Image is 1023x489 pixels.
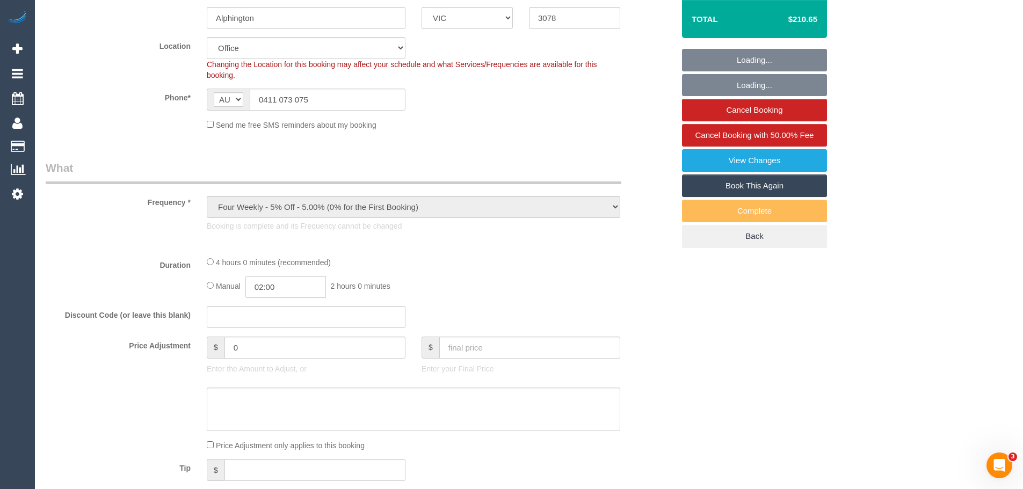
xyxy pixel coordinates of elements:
span: 4 hours 0 minutes (recommended) [216,258,331,267]
input: Phone* [250,89,405,111]
span: Changing the Location for this booking may affect your schedule and what Services/Frequencies are... [207,60,597,79]
p: Enter your Final Price [422,363,620,374]
iframe: Intercom live chat [986,452,1012,478]
label: Location [38,37,199,52]
label: Tip [38,459,199,473]
a: Cancel Booking with 50.00% Fee [682,124,827,147]
a: Cancel Booking [682,99,827,121]
a: Back [682,225,827,247]
span: $ [207,459,224,481]
p: Enter the Amount to Adjust, or [207,363,405,374]
label: Price Adjustment [38,337,199,351]
span: $ [422,337,439,359]
span: Send me free SMS reminders about my booking [216,121,376,129]
legend: What [46,160,621,184]
strong: Total [692,14,718,24]
a: Book This Again [682,174,827,197]
p: Booking is complete and its Frequency cannot be changed [207,221,620,231]
span: Cancel Booking with 50.00% Fee [695,130,814,140]
a: View Changes [682,149,827,172]
label: Duration [38,256,199,271]
label: Discount Code (or leave this blank) [38,306,199,320]
span: 2 hours 0 minutes [331,282,390,290]
label: Phone* [38,89,199,103]
label: Frequency * [38,193,199,208]
span: 3 [1009,452,1017,461]
img: Automaid Logo [6,11,28,26]
span: Manual [216,282,241,290]
input: Post Code* [529,7,620,29]
input: Suburb* [207,7,405,29]
span: $ [207,337,224,359]
h4: $210.65 [756,15,817,24]
span: Price Adjustment only applies to this booking [216,441,365,450]
input: final price [439,337,620,359]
